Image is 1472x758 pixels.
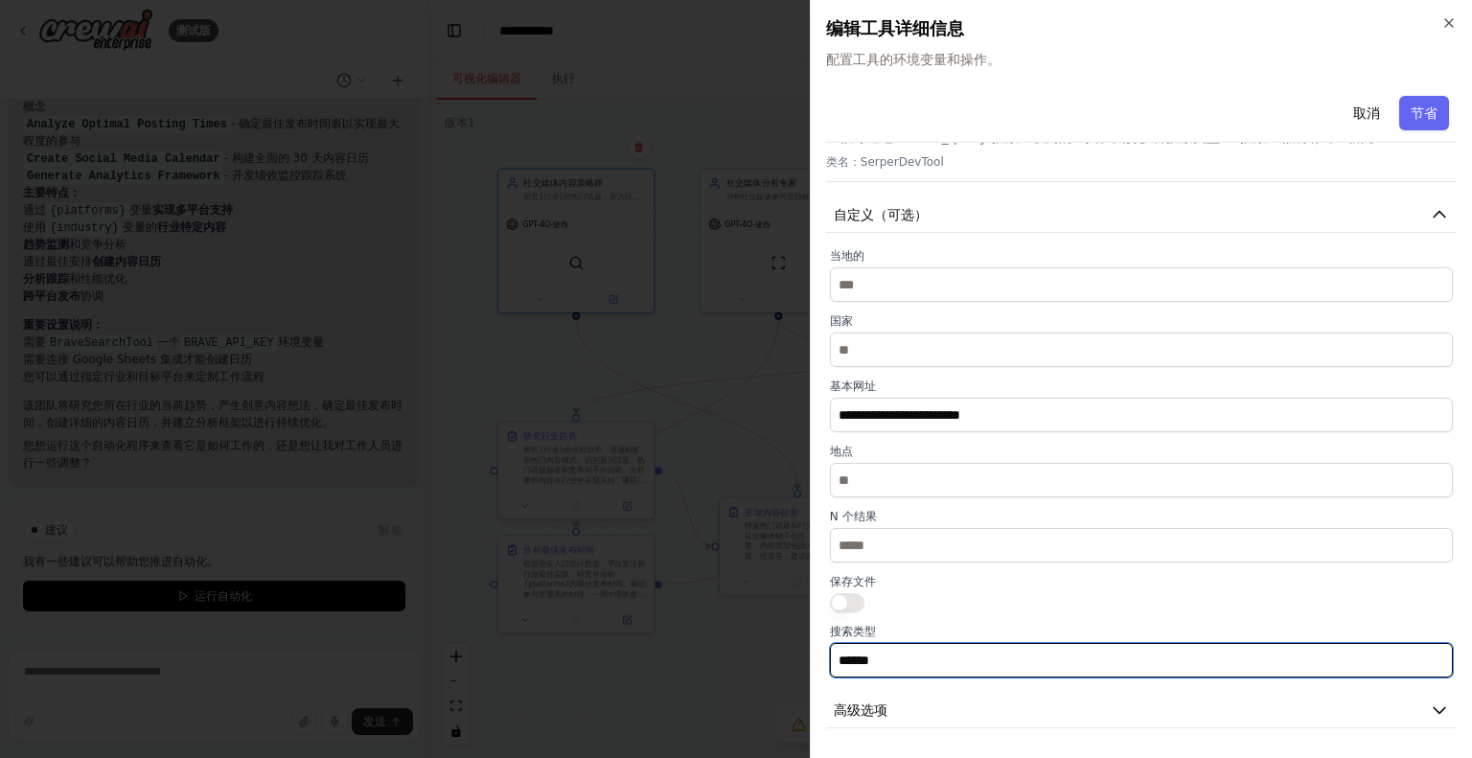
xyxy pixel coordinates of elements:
font: 搜索类型 [830,625,876,638]
font: 节省 [1411,105,1437,121]
font: 类名： [826,155,861,169]
button: 取消 [1342,96,1391,130]
font: N 个结果 [830,510,877,523]
button: 自定义（可选） [826,197,1457,233]
font: 保存文件 [830,575,876,588]
font: 配置工具的环境变量和操作。 [826,52,1000,67]
button: 节省 [1399,96,1449,130]
font: 基本网址 [830,379,876,393]
font: 当地的 [830,249,864,263]
font: 编辑工具详细信息 [826,18,964,38]
button: 高级选项 [826,693,1457,728]
font: 地点 [830,445,853,458]
font: 高级选项 [834,702,887,718]
font: 国家 [830,314,853,328]
font: 取消 [1353,105,1380,121]
font: SerperDevTool [861,155,944,169]
font: 自定义（可选） [834,207,928,222]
